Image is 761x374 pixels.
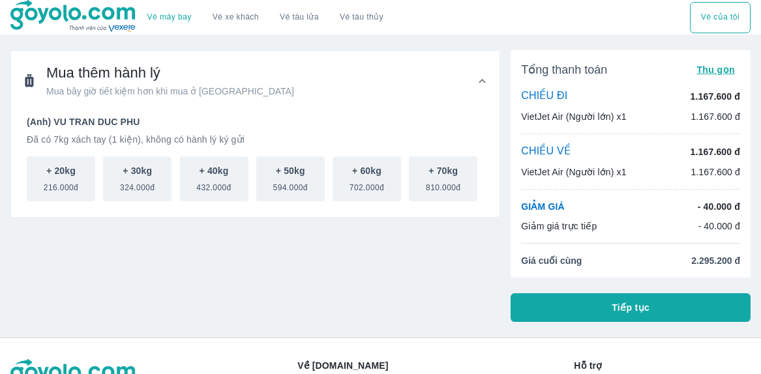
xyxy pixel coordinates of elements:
[612,301,649,314] span: Tiếp tục
[11,51,500,111] div: Mua thêm hành lýMua bây giờ tiết kiệm hơn khi mua ở [GEOGRAPHIC_DATA]
[196,177,231,193] span: 432.000đ
[333,156,401,201] button: + 60kg702.000đ
[103,156,172,201] button: + 30kg324.000đ
[409,156,477,201] button: + 70kg810.000đ
[137,2,394,33] div: choose transportation mode
[521,62,607,78] span: Tổng thanh toán
[147,12,192,22] a: Vé máy bay
[213,12,259,22] a: Vé xe khách
[46,85,294,98] span: Mua bây giờ tiết kiệm hơn khi mua ở [GEOGRAPHIC_DATA]
[27,156,484,201] div: scrollable baggage options
[273,177,308,193] span: 594.000đ
[426,177,460,193] span: 810.000đ
[691,61,740,79] button: Thu gọn
[521,89,567,104] p: CHIỀU ĐI
[46,64,294,82] span: Mua thêm hành lý
[690,2,751,33] div: choose transportation mode
[574,359,751,372] p: Hỗ trợ
[521,145,571,159] p: CHIỀU VỀ
[691,90,740,103] p: 1.167.600 đ
[27,156,95,201] button: + 20kg216.000đ
[297,359,413,372] p: Về [DOMAIN_NAME]
[120,177,155,193] span: 324.000đ
[511,293,751,322] button: Tiếp tục
[691,145,740,158] p: 1.167.600 đ
[696,65,735,75] span: Thu gọn
[256,156,325,201] button: + 50kg594.000đ
[200,164,229,177] p: + 40kg
[123,164,152,177] p: + 30kg
[180,156,248,201] button: + 40kg432.000đ
[27,115,484,128] p: (Anh) VU TRAN DUC PHU
[691,165,740,179] p: 1.167.600 đ
[44,177,78,193] span: 216.000đ
[521,220,597,233] p: Giảm giá trực tiếp
[691,110,740,123] p: 1.167.600 đ
[521,165,626,179] p: VietJet Air (Người lớn) x1
[690,2,751,33] button: Vé của tôi
[27,133,484,146] p: Đã có 7kg xách tay (1 kiện), không có hành lý ký gửi
[428,164,458,177] p: + 70kg
[269,2,329,33] a: Vé tàu lửa
[350,177,384,193] span: 702.000đ
[329,2,394,33] button: Vé tàu thủy
[46,164,76,177] p: + 20kg
[276,164,305,177] p: + 50kg
[521,110,626,123] p: VietJet Air (Người lớn) x1
[11,111,500,217] div: Mua thêm hành lýMua bây giờ tiết kiệm hơn khi mua ở [GEOGRAPHIC_DATA]
[521,200,564,213] p: GIẢM GIÁ
[352,164,381,177] p: + 60kg
[521,254,582,267] span: Giá cuối cùng
[698,220,740,233] p: - 40.000 đ
[691,254,740,267] span: 2.295.200 đ
[698,200,740,213] p: - 40.000 đ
